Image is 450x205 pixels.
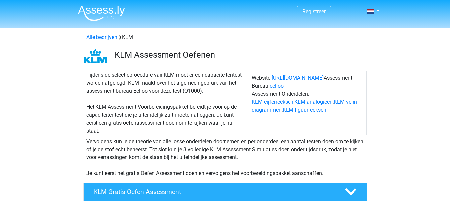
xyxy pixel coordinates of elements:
[86,34,117,40] a: Alle bedrijven
[270,83,284,89] a: eelloo
[84,138,367,177] div: Vervolgens kun je de theorie van alle losse onderdelen doornemen en per onderdeel een aantal test...
[94,188,334,196] h4: KLM Gratis Oefen Assessment
[84,33,367,41] div: KLM
[302,8,326,15] a: Registreer
[115,50,362,60] h3: KLM Assessment Oefenen
[283,107,326,113] a: KLM figuurreeksen
[84,71,249,135] div: Tijdens de selectieprocedure van KLM moet er een capaciteitentest worden afgelegd. KLM maakt over...
[272,75,324,81] a: [URL][DOMAIN_NAME]
[252,99,357,113] a: KLM venn diagrammen
[78,5,125,21] img: Assessly
[249,71,367,135] div: Website: Assessment Bureau: Assessment Onderdelen: , , ,
[294,99,333,105] a: KLM analogieen
[81,183,370,201] a: KLM Gratis Oefen Assessment
[252,99,293,105] a: KLM cijferreeksen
